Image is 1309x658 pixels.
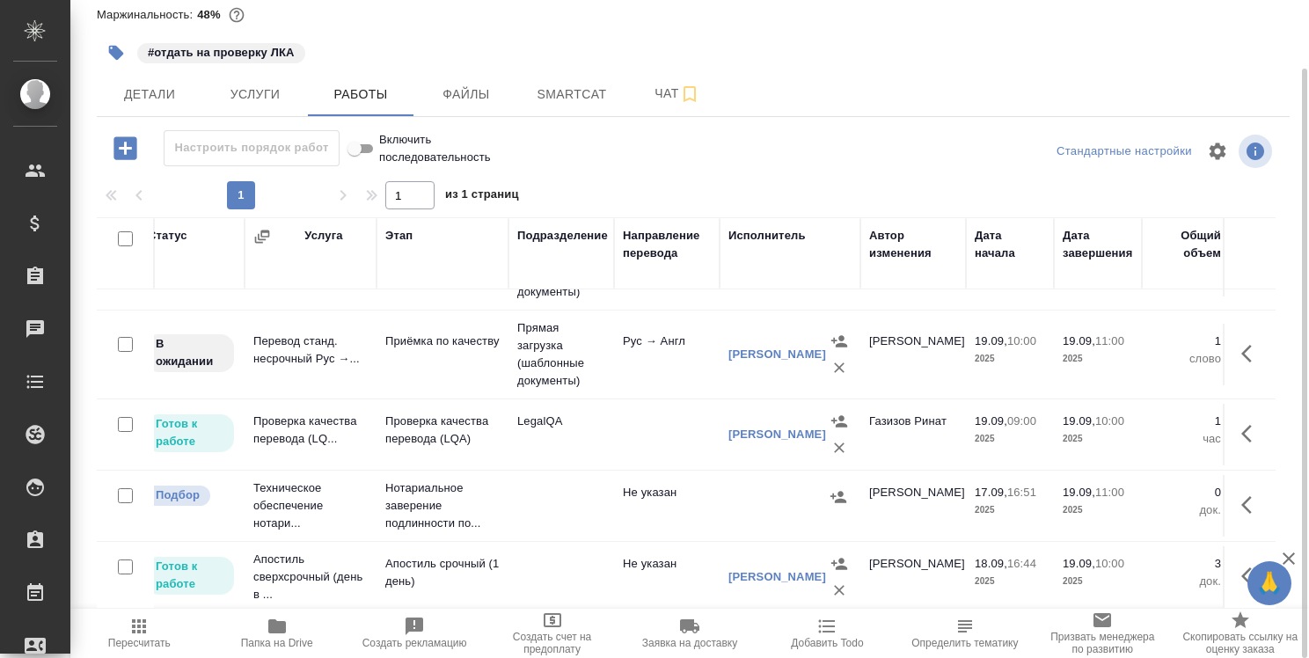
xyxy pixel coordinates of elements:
p: 2025 [975,350,1045,368]
span: Заявка на доставку [642,637,737,649]
p: 18.09, [975,557,1007,570]
button: Скопировать ссылку на оценку заказа [1172,609,1309,658]
div: Исполнитель [728,227,806,245]
button: Удалить [826,577,852,603]
p: Подбор [156,486,200,504]
span: Добавить Todo [791,637,863,649]
p: 09:00 [1007,414,1036,428]
div: split button [1052,138,1196,165]
span: Smartcat [530,84,614,106]
p: 16:44 [1007,557,1036,570]
span: из 1 страниц [445,184,519,209]
div: Можно подбирать исполнителей [143,484,236,508]
div: Исполнитель может приступить к работе [143,555,236,596]
p: 11:00 [1095,486,1124,499]
button: Добавить Todo [758,609,896,658]
td: Прямая загрузка (шаблонные документы) [508,311,614,398]
button: Добавить работу [101,130,150,166]
div: Исполнитель назначен, приступать к работе пока рано [143,333,236,374]
a: [PERSON_NAME] [728,347,826,361]
span: Скопировать ссылку на оценку заказа [1182,631,1298,655]
p: 10:00 [1095,414,1124,428]
p: 48% [197,8,224,21]
span: Призвать менеджера по развитию [1044,631,1160,655]
button: Сгруппировать [253,228,271,245]
p: 19.09, [1063,486,1095,499]
p: 2025 [1063,430,1133,448]
button: Здесь прячутся важные кнопки [1231,413,1273,455]
p: 0 [1151,484,1221,501]
p: Апостиль срочный (1 день) [385,555,500,590]
div: Дата завершения [1063,227,1133,262]
p: Маржинальность: [97,8,197,21]
p: 10:00 [1007,334,1036,347]
p: Приёмка по качеству [385,333,500,350]
p: час [1151,430,1221,448]
button: 29718.74 RUB; [225,4,248,26]
td: LegalQA [508,404,614,465]
p: 1 [1151,333,1221,350]
p: док. [1151,501,1221,519]
p: Проверка качества перевода (LQA) [385,413,500,448]
p: 2025 [975,573,1045,590]
td: Газизов Ринат [860,404,966,465]
div: Общий объем [1151,227,1221,262]
p: 10:00 [1095,557,1124,570]
span: Файлы [424,84,508,106]
td: Апостиль сверхсрочный (день в ... [245,542,377,612]
button: Назначить [826,408,852,435]
button: Назначить [826,551,852,577]
p: 2025 [1063,573,1133,590]
p: 2025 [1063,501,1133,519]
div: Автор изменения [869,227,957,262]
p: Готов к работе [156,415,223,450]
p: 2025 [1063,350,1133,368]
p: 2025 [975,430,1045,448]
span: Создать рекламацию [362,637,467,649]
button: Заявка на доставку [621,609,758,658]
div: Услуга [304,227,342,245]
p: 17.09, [975,486,1007,499]
p: 19.09, [1063,414,1095,428]
a: [PERSON_NAME] [728,428,826,441]
td: Не указан [614,475,720,537]
button: Создать рекламацию [346,609,483,658]
button: 🙏 [1247,561,1291,605]
button: Удалить [826,355,852,381]
p: 19.09, [1063,557,1095,570]
button: Папка на Drive [208,609,345,658]
span: отдать на проверку ЛКА [135,44,307,59]
span: Детали [107,84,192,106]
button: Призвать менеджера по развитию [1034,609,1171,658]
div: Дата начала [975,227,1045,262]
button: Здесь прячутся важные кнопки [1231,484,1273,526]
p: 19.09, [975,334,1007,347]
td: Не указан [614,546,720,608]
p: 16:51 [1007,486,1036,499]
span: Включить последовательность [379,131,491,166]
div: Исполнитель может приступить к работе [143,413,236,454]
button: Назначить [826,328,852,355]
td: [PERSON_NAME] [860,475,966,537]
a: [PERSON_NAME] [728,570,826,583]
button: Добавить тэг [97,33,135,72]
svg: Подписаться [679,84,700,105]
p: В ожидании [156,335,223,370]
span: Настроить таблицу [1196,130,1239,172]
td: Техническое обеспечение нотари... [245,471,377,541]
span: Создать счет на предоплату [494,631,610,655]
span: Пересчитать [108,637,171,649]
p: 11:00 [1095,334,1124,347]
span: Определить тематику [911,637,1018,649]
p: 19.09, [1063,334,1095,347]
span: Папка на Drive [241,637,313,649]
div: Направление перевода [623,227,711,262]
p: #отдать на проверку ЛКА [148,44,295,62]
td: Проверка качества перевода (LQ... [245,404,377,465]
div: Статус [148,227,187,245]
button: Здесь прячутся важные кнопки [1231,333,1273,375]
span: Посмотреть информацию [1239,135,1276,168]
button: Создать счет на предоплату [483,609,620,658]
span: Чат [635,83,720,105]
div: Подразделение [517,227,608,245]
